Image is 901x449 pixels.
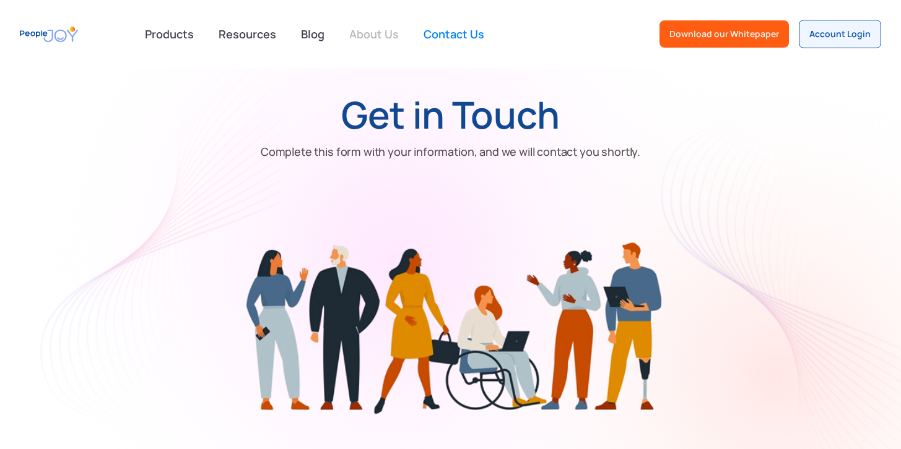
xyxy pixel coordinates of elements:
[799,20,881,48] a: Account Login
[809,28,871,40] div: Account Login
[137,22,201,46] div: Products
[416,20,492,48] a: Contact Us
[659,20,789,48] a: Download our Whitepaper
[669,28,779,40] div: Download our Whitepaper
[211,20,284,48] a: Resources
[261,142,640,161] p: Complete this form with your information, and we will contact you shortly.
[342,20,406,48] a: About Us
[294,20,332,48] a: Blog
[341,93,560,136] h1: Get in Touch
[20,20,78,48] a: home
